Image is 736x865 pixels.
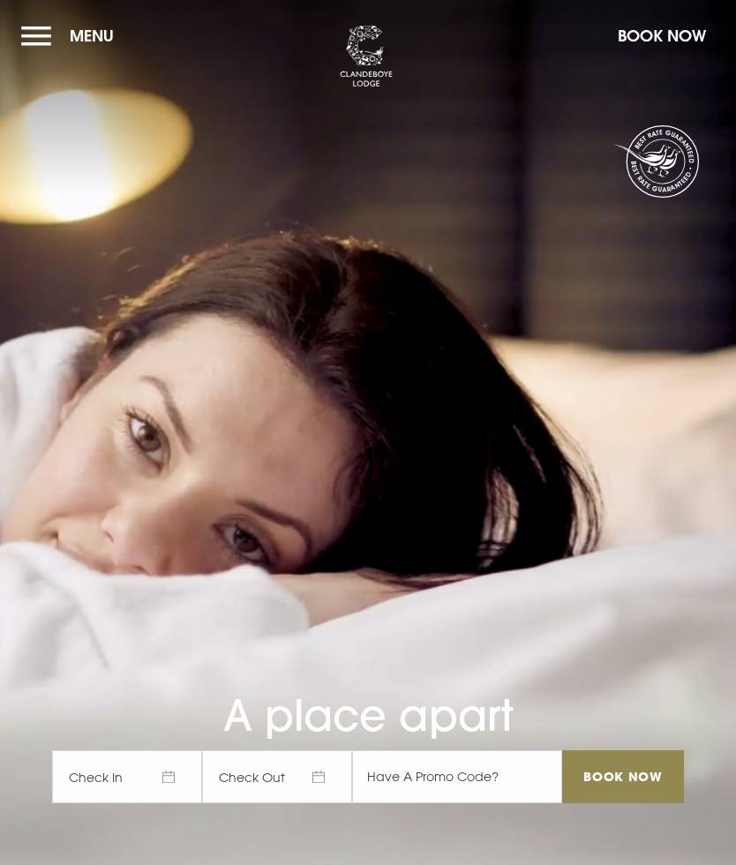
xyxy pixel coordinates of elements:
button: Menu [21,17,123,55]
span: Menu [70,26,114,46]
img: Clandeboye Lodge [340,26,393,87]
input: Have A Promo Code? [352,750,562,803]
button: Book Now [609,17,715,55]
span: Check Out [202,750,352,803]
h1: A place apart [52,639,684,741]
span: Check In [52,750,202,803]
input: Book Now [562,750,684,803]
